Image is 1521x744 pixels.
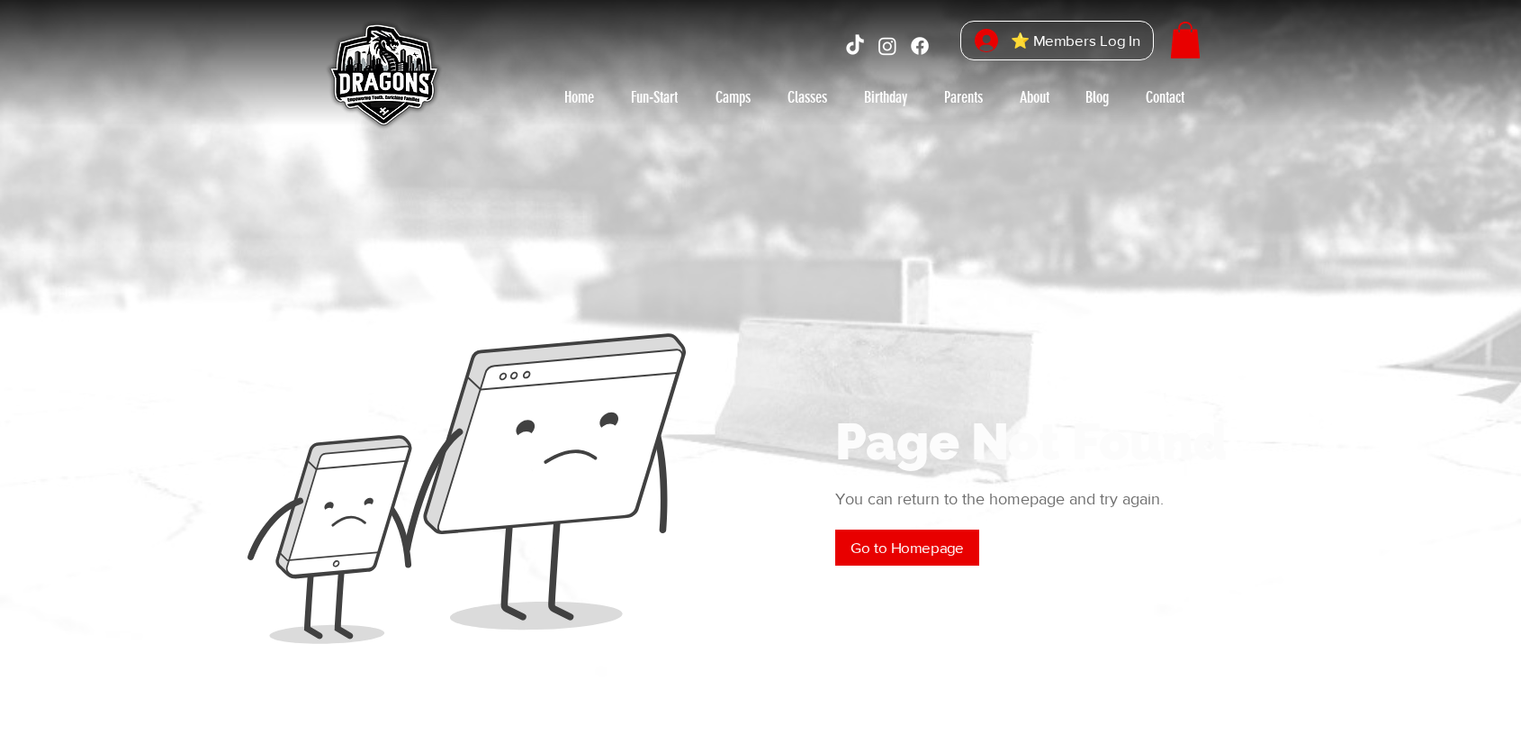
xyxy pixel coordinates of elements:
p: Blog [1076,83,1118,112]
p: Birthday [855,83,916,112]
a: Blog [1067,83,1127,112]
a: Parents [925,83,1001,112]
span: Go to Homepage [850,534,964,562]
a: Contact [1127,83,1202,112]
button: ⭐ Members Log In [962,22,1153,60]
span: You can return to the homepage and try again. [835,490,1164,508]
div: Go to Homepage [835,530,979,566]
a: Home [545,83,612,112]
a: Camps [697,83,769,112]
img: Skate Dragons logo with the slogan 'Empowering Youth, Enriching Families' in Singapore. [319,14,445,140]
a: About [1001,83,1067,112]
nav: Site [545,83,1202,112]
a: Fun-Start [612,83,697,112]
span: ⭐ Members Log In [1004,27,1147,55]
p: Home [555,83,603,112]
span: Page Not Found [835,412,1228,471]
svg: 404 Two illustrated screens with sad faces [247,333,686,644]
a: Classes [769,83,846,112]
p: Contact [1137,83,1193,112]
p: About [1011,83,1058,112]
a: Birthday [846,83,925,112]
p: Parents [935,83,992,112]
p: Classes [778,83,836,112]
p: Fun-Start [622,83,687,112]
ul: Social Bar [843,34,931,58]
p: Camps [706,83,760,112]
